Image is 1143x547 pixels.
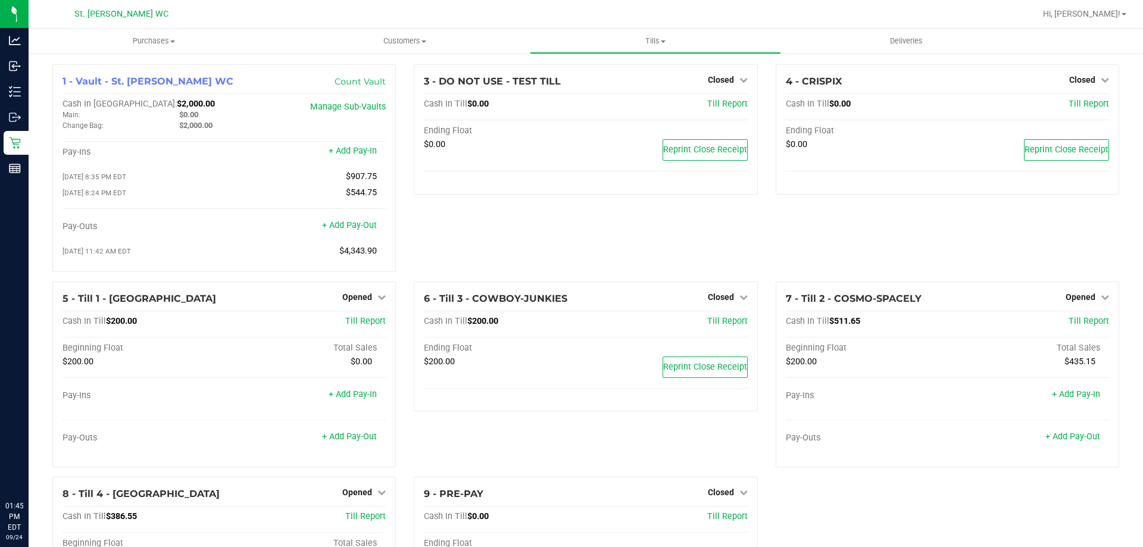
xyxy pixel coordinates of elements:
[63,488,220,499] span: 8 - Till 4 - [GEOGRAPHIC_DATA]
[224,343,386,354] div: Total Sales
[874,36,939,46] span: Deliveries
[351,357,372,367] span: $0.00
[1069,316,1109,326] a: Till Report
[329,146,377,156] a: + Add Pay-In
[424,511,467,521] span: Cash In Till
[5,533,23,542] p: 09/24
[63,343,224,354] div: Beginning Float
[1064,357,1095,367] span: $435.15
[63,99,177,109] span: Cash In [GEOGRAPHIC_DATA]:
[342,487,372,497] span: Opened
[177,99,215,109] span: $2,000.00
[29,36,279,46] span: Purchases
[786,139,807,149] span: $0.00
[829,316,860,326] span: $511.65
[345,511,386,521] a: Till Report
[335,76,386,87] a: Count Vault
[322,432,377,442] a: + Add Pay-Out
[63,76,233,87] span: 1 - Vault - St. [PERSON_NAME] WC
[12,452,48,487] iframe: Resource center
[63,357,93,367] span: $200.00
[424,126,586,136] div: Ending Float
[1069,99,1109,109] a: Till Report
[179,110,198,119] span: $0.00
[63,433,224,443] div: Pay-Outs
[663,362,747,372] span: Reprint Close Receipt
[63,121,104,130] span: Change Bag:
[9,86,21,98] inline-svg: Inventory
[786,126,948,136] div: Ending Float
[707,511,748,521] a: Till Report
[708,292,734,302] span: Closed
[786,433,948,443] div: Pay-Outs
[106,316,137,326] span: $200.00
[530,29,780,54] a: Tills
[1025,145,1108,155] span: Reprint Close Receipt
[63,293,216,304] span: 5 - Till 1 - [GEOGRAPHIC_DATA]
[63,221,224,232] div: Pay-Outs
[424,343,586,354] div: Ending Float
[1043,9,1120,18] span: Hi, [PERSON_NAME]!
[424,357,455,367] span: $200.00
[424,316,467,326] span: Cash In Till
[310,102,386,112] a: Manage Sub-Vaults
[786,343,948,354] div: Beginning Float
[9,35,21,46] inline-svg: Analytics
[663,357,748,378] button: Reprint Close Receipt
[9,162,21,174] inline-svg: Reports
[1069,75,1095,85] span: Closed
[424,139,445,149] span: $0.00
[424,99,467,109] span: Cash In Till
[781,29,1032,54] a: Deliveries
[786,316,829,326] span: Cash In Till
[29,29,279,54] a: Purchases
[9,111,21,123] inline-svg: Outbound
[663,139,748,161] button: Reprint Close Receipt
[1024,139,1109,161] button: Reprint Close Receipt
[1066,292,1095,302] span: Opened
[63,147,224,158] div: Pay-Ins
[106,511,137,521] span: $386.55
[530,36,780,46] span: Tills
[467,316,498,326] span: $200.00
[708,75,734,85] span: Closed
[329,389,377,399] a: + Add Pay-In
[346,171,377,182] span: $907.75
[63,189,126,197] span: [DATE] 8:24 PM EDT
[829,99,851,109] span: $0.00
[467,99,489,109] span: $0.00
[322,220,377,230] a: + Add Pay-Out
[345,316,386,326] a: Till Report
[707,316,748,326] a: Till Report
[63,511,106,521] span: Cash In Till
[467,511,489,521] span: $0.00
[280,36,529,46] span: Customers
[786,99,829,109] span: Cash In Till
[1052,389,1100,399] a: + Add Pay-In
[63,247,131,255] span: [DATE] 11:42 AM EDT
[63,390,224,401] div: Pay-Ins
[179,121,213,130] span: $2,000.00
[708,487,734,497] span: Closed
[786,293,922,304] span: 7 - Till 2 - COSMO-SPACELY
[279,29,530,54] a: Customers
[947,343,1109,354] div: Total Sales
[786,357,817,367] span: $200.00
[424,488,483,499] span: 9 - PRE-PAY
[424,293,567,304] span: 6 - Till 3 - COWBOY-JUNKIES
[663,145,747,155] span: Reprint Close Receipt
[786,390,948,401] div: Pay-Ins
[707,99,748,109] a: Till Report
[346,187,377,198] span: $544.75
[5,501,23,533] p: 01:45 PM EDT
[424,76,561,87] span: 3 - DO NOT USE - TEST TILL
[63,316,106,326] span: Cash In Till
[9,137,21,149] inline-svg: Retail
